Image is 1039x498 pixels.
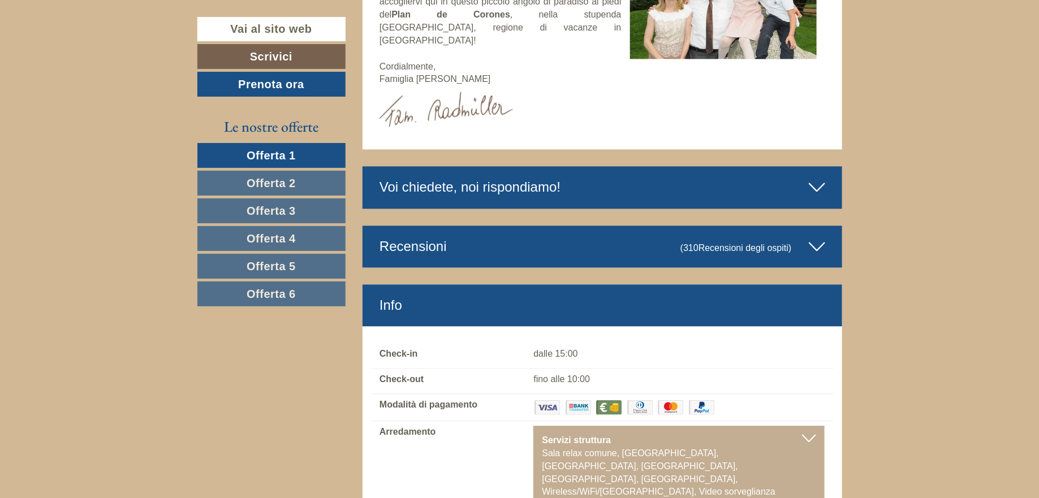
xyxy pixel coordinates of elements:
span: Offerta 1 [247,149,296,162]
span: Offerta 4 [247,232,296,245]
img: Visa [533,399,562,416]
img: Contanti [595,399,623,416]
span: Offerta 6 [247,288,296,300]
div: dalle 15:00 [525,348,833,361]
div: Recensioni [363,226,842,267]
label: Modalità di pagamento [380,399,477,412]
img: image [380,92,513,127]
label: Arredamento [380,426,436,439]
div: Le nostre offerte [197,116,346,137]
img: Bonifico bancario [564,399,593,416]
a: Vai al sito web [197,17,346,41]
a: Prenota ora [197,72,346,97]
label: Check-out [380,373,424,386]
span: Offerta 5 [247,260,296,272]
span: Recensioni degli ospiti [699,243,788,253]
div: Info [363,284,842,326]
img: Diners Club [626,399,654,416]
div: fino alle 10:00 [525,373,833,386]
img: Paypal [688,399,716,416]
a: Scrivici [197,44,346,69]
img: Maestro [657,399,685,416]
strong: Plan de Corones [391,10,510,19]
small: (310 ) [680,243,792,253]
span: Offerta 3 [247,205,296,217]
label: Check-in [380,348,418,361]
div: Voi chiedete, noi rispondiamo! [363,166,842,208]
b: Servizi struttura [542,435,611,445]
span: Offerta 2 [247,177,296,189]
